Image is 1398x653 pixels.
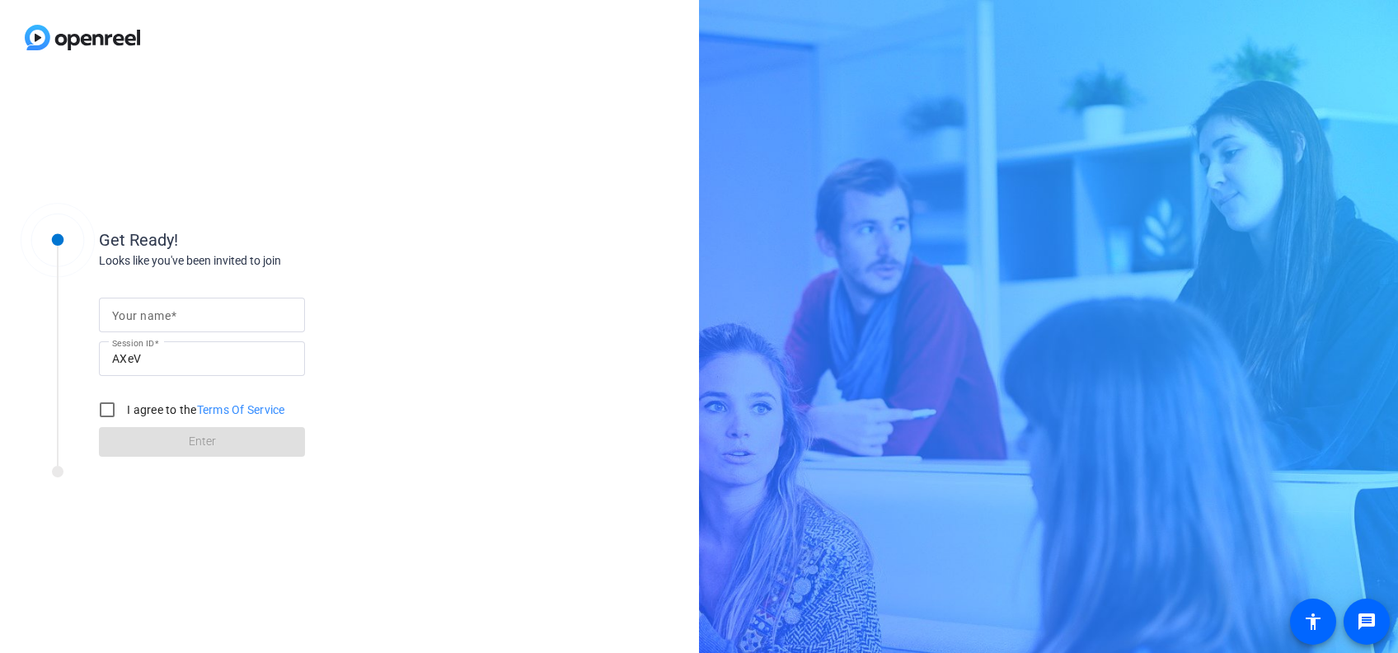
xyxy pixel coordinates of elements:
label: I agree to the [124,402,285,418]
div: Get Ready! [99,228,429,252]
a: Terms Of Service [197,403,285,416]
mat-label: Session ID [112,338,154,348]
mat-icon: accessibility [1303,612,1323,632]
div: Looks like you've been invited to join [99,252,429,270]
mat-label: Your name [112,309,171,322]
mat-icon: message [1357,612,1377,632]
